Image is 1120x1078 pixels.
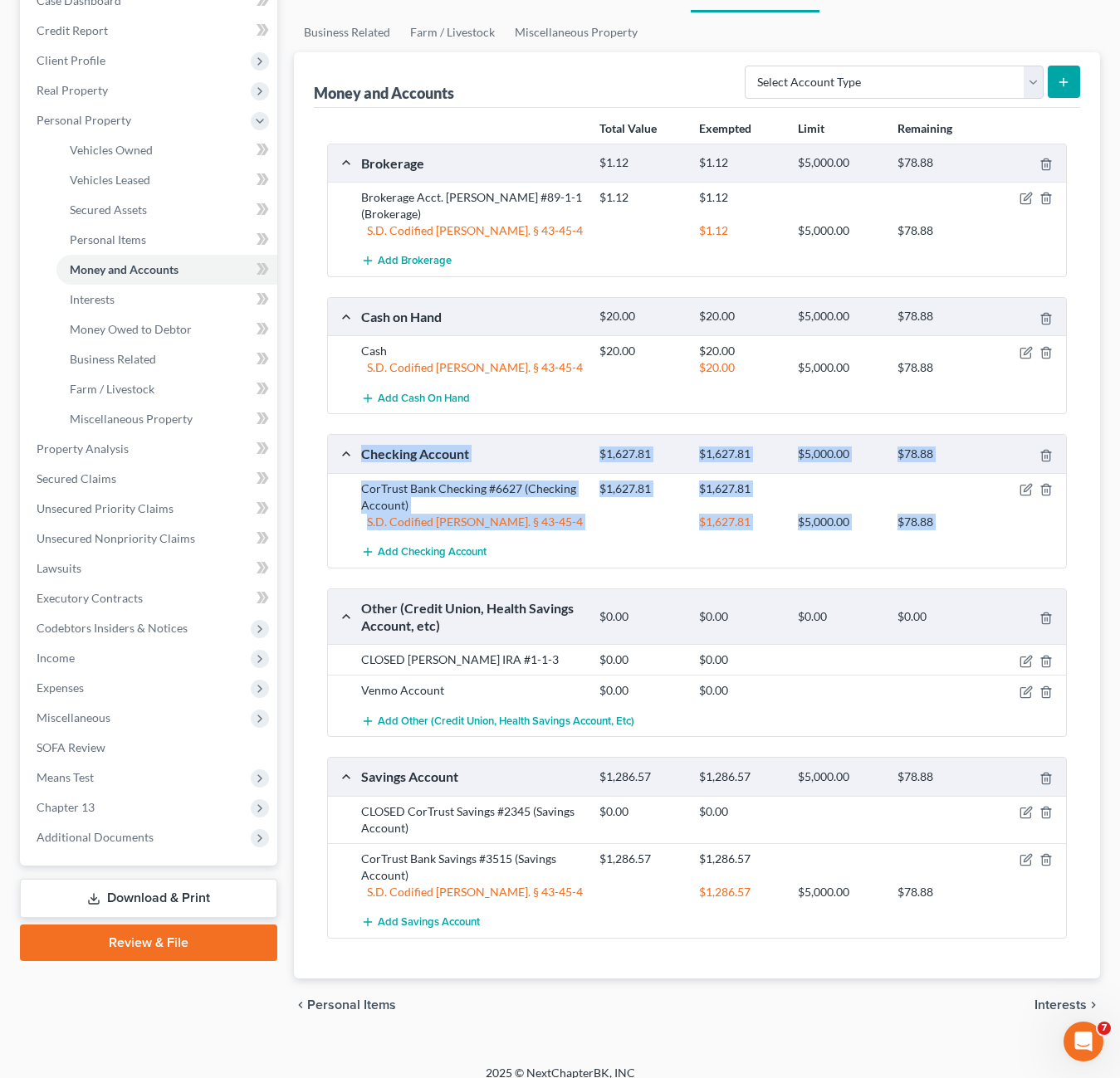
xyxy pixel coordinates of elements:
[889,309,989,324] div: $78.88
[14,509,318,537] textarea: Message…
[400,12,505,52] a: Farm / Livestock
[691,155,790,171] div: $1.12
[691,682,790,699] div: $0.00
[37,621,188,635] span: Codebtors Insiders & Notices
[691,343,790,359] div: $20.00
[353,154,591,172] div: Brokerage
[37,710,110,724] span: Miscellaneous
[37,591,143,605] span: Executory Contracts
[790,514,889,530] div: $5,000.00
[591,682,691,699] div: $0.00
[23,554,277,583] a: Lawsuits
[70,322,192,336] span: Money Owed to Debtor
[591,343,691,359] div: $20.00
[1087,998,1100,1012] i: chevron_right
[1098,1022,1111,1035] span: 7
[37,740,105,754] span: SOFA Review
[361,907,480,938] button: Add Savings Account
[591,480,691,497] div: $1,627.81
[23,524,277,554] a: Unsecured Nonpriority Claims
[691,769,790,785] div: $1,286.57
[691,309,790,324] div: $20.00
[505,12,648,52] a: Miscellaneous Property
[889,359,989,376] div: $78.88
[13,130,272,305] div: 🚨ATTN: [GEOGRAPHIC_DATA] of [US_STATE]The court has added a new Credit Counseling Field that we n...
[897,121,952,135] strong: Remaining
[81,21,154,37] p: Active 6h ago
[70,232,146,246] span: Personal Items
[790,446,889,462] div: $5,000.00
[790,222,889,239] div: $5,000.00
[37,531,195,545] span: Unsecured Nonpriority Claims
[1034,998,1100,1012] button: Interests chevron_right
[889,446,989,462] div: $78.88
[37,441,129,456] span: Property Analysis
[691,222,790,239] div: $1.12
[37,23,108,37] span: Credit Report
[691,803,790,820] div: $0.00
[56,225,277,255] a: Personal Items
[26,544,39,557] button: Emoji picker
[591,309,691,324] div: $20.00
[37,113,131,127] span: Personal Property
[81,8,188,21] h1: [PERSON_NAME]
[591,155,691,171] div: $1.12
[37,680,84,695] span: Expenses
[591,446,691,462] div: $1,627.81
[294,998,396,1012] button: chevron_left Personal Items
[378,715,634,728] span: Add Other (Credit Union, Health Savings Account, etc)
[378,255,452,268] span: Add Brokerage
[889,769,989,785] div: $78.88
[23,494,277,524] a: Unsecured Priority Claims
[353,222,591,239] div: S.D. Codified [PERSON_NAME]. § 43-45-4
[361,537,487,568] button: Add Checking Account
[591,189,691,206] div: $1.12
[353,651,591,668] div: CLOSED [PERSON_NAME] IRA #1-1-3
[353,768,591,785] div: Savings Account
[70,202,147,217] span: Secured Assets
[27,181,259,295] div: The court has added a new Credit Counseling Field that we need to update upon filing. Please remo...
[353,884,591,900] div: S.D. Codified [PERSON_NAME]. § 43-45-4
[790,769,889,785] div: $5,000.00
[699,121,751,135] strong: Exempted
[889,884,989,900] div: $78.88
[70,143,153,157] span: Vehicles Owned
[889,155,989,171] div: $78.88
[260,7,291,38] button: Home
[889,609,989,625] div: $0.00
[378,915,480,929] span: Add Savings Account
[70,292,115,306] span: Interests
[70,262,179,276] span: Money and Accounts
[294,12,400,52] a: Business Related
[56,374,277,404] a: Farm / Livestock
[599,121,657,135] strong: Total Value
[353,803,591,837] div: CLOSED CorTrust Savings #2345 (Savings Account)
[790,609,889,625] div: $0.00
[37,770,94,784] span: Means Test
[361,246,452,276] button: Add Brokerage
[307,998,396,1012] span: Personal Items
[361,705,634,736] button: Add Other (Credit Union, Health Savings Account, etc)
[353,514,591,530] div: S.D. Codified [PERSON_NAME]. § 43-45-4
[790,309,889,324] div: $5,000.00
[37,53,105,67] span: Client Profile
[353,445,591,462] div: Checking Account
[314,83,454,103] div: Money and Accounts
[378,545,487,559] span: Add Checking Account
[23,583,277,613] a: Executory Contracts
[591,651,691,668] div: $0.00
[105,544,119,557] button: Start recording
[27,308,157,318] div: [PERSON_NAME] • 4h ago
[37,83,108,97] span: Real Property
[37,800,95,814] span: Chapter 13
[591,769,691,785] div: $1,286.57
[353,599,591,635] div: Other (Credit Union, Health Savings Account, etc)
[70,352,156,366] span: Business Related
[691,609,790,625] div: $0.00
[353,189,591,222] div: Brokerage Acct. [PERSON_NAME] #89-1-1 (Brokerage)
[79,544,92,557] button: Upload attachment
[691,359,790,376] div: $20.00
[353,851,591,884] div: CorTrust Bank Savings #3515 (Savings Account)
[11,7,42,38] button: go back
[691,189,790,206] div: $1.12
